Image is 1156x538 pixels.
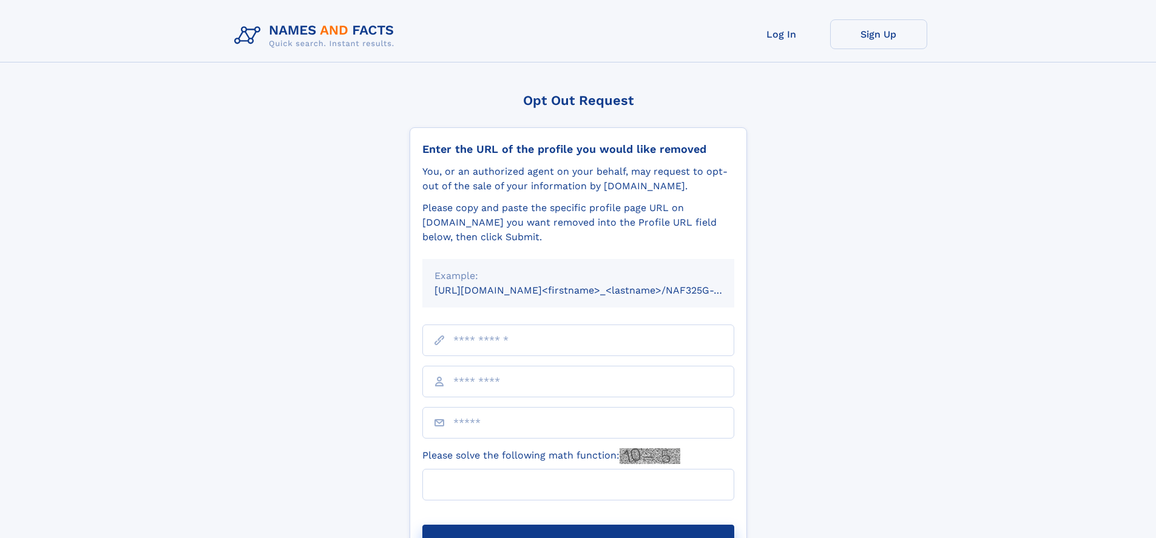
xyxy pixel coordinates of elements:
[733,19,830,49] a: Log In
[434,269,722,283] div: Example:
[410,93,747,108] div: Opt Out Request
[422,448,680,464] label: Please solve the following math function:
[422,201,734,244] div: Please copy and paste the specific profile page URL on [DOMAIN_NAME] you want removed into the Pr...
[422,164,734,193] div: You, or an authorized agent on your behalf, may request to opt-out of the sale of your informatio...
[830,19,927,49] a: Sign Up
[229,19,404,52] img: Logo Names and Facts
[434,284,757,296] small: [URL][DOMAIN_NAME]<firstname>_<lastname>/NAF325G-xxxxxxxx
[422,143,734,156] div: Enter the URL of the profile you would like removed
